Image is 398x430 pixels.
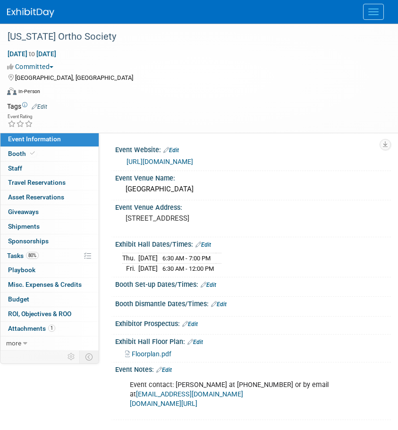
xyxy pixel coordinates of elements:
div: [US_STATE] Ortho Society [4,28,379,45]
span: Floorplan.pdf [132,350,171,358]
span: Misc. Expenses & Credits [8,281,82,288]
td: Fri. [122,264,138,274]
a: Edit [182,321,198,327]
a: [DOMAIN_NAME][URL] [130,400,197,408]
span: Attachments [8,325,55,332]
span: Playbook [8,266,35,274]
img: Format-Inperson.png [7,87,17,95]
a: Tasks80% [0,249,99,263]
span: 80% [26,252,39,259]
a: Playbook [0,263,99,277]
a: [URL][DOMAIN_NAME] [127,158,193,165]
div: Event Rating [8,114,33,119]
div: Booth Set-up Dates/Times: [115,277,391,290]
a: Edit [187,339,203,345]
span: 1 [48,325,55,332]
a: Giveaways [0,205,99,219]
a: Booth [0,147,99,161]
a: more [0,336,99,351]
td: Toggle Event Tabs [80,351,99,363]
td: Tags [7,102,47,111]
div: Event Venue Address: [115,200,391,212]
a: Staff [0,162,99,176]
span: Travel Reservations [8,179,66,186]
a: Asset Reservations [0,190,99,205]
div: Event Notes: [115,362,391,375]
a: Sponsorships [0,234,99,249]
img: ExhibitDay [7,8,54,17]
div: Event Format [7,86,386,100]
a: Budget [0,292,99,307]
a: Edit [163,147,179,154]
a: ROI, Objectives & ROO [0,307,99,321]
a: Shipments [0,220,99,234]
span: Budget [8,295,29,303]
span: Sponsorships [8,237,49,245]
span: Tasks [7,252,39,259]
span: [DATE] [DATE] [7,50,57,58]
a: Travel Reservations [0,176,99,190]
span: more [6,339,21,347]
a: Misc. Expenses & Credits [0,278,99,292]
pre: [STREET_ADDRESS] [126,214,381,223]
a: Edit [211,301,227,308]
div: Event Website: [115,143,391,155]
div: Booth Dismantle Dates/Times: [115,297,391,309]
a: Event Information [0,132,99,146]
span: Event Information [8,135,61,143]
span: ROI, Objectives & ROO [8,310,71,318]
span: 6:30 AM - 12:00 PM [162,265,214,272]
a: Edit [201,282,216,288]
span: Giveaways [8,208,39,215]
td: [DATE] [138,264,158,274]
a: Edit [195,241,211,248]
a: Edit [32,103,47,110]
a: Floorplan.pdf [125,350,171,358]
a: Attachments1 [0,322,99,336]
span: Asset Reservations [8,193,64,201]
button: Committed [7,62,57,71]
div: In-Person [18,88,40,95]
span: Booth [8,150,37,157]
span: Staff [8,164,22,172]
div: Exhibitor Prospectus: [115,317,391,329]
a: Edit [156,367,172,373]
span: to [27,50,36,58]
td: Personalize Event Tab Strip [63,351,80,363]
span: Shipments [8,223,40,230]
div: Exhibit Hall Dates/Times: [115,237,391,249]
div: Event contact: [PERSON_NAME] at [PHONE_NUMBER] or by email at [123,376,373,413]
div: Event Venue Name: [115,171,391,183]
button: Menu [363,4,384,20]
td: [DATE] [138,253,158,264]
div: [GEOGRAPHIC_DATA] [122,182,384,197]
div: Exhibit Hall Floor Plan: [115,335,391,347]
td: Thu. [122,253,138,264]
span: [GEOGRAPHIC_DATA], [GEOGRAPHIC_DATA] [15,74,133,81]
span: 6:30 AM - 7:00 PM [162,255,211,262]
i: Booth reservation complete [30,151,35,156]
a: [EMAIL_ADDRESS][DOMAIN_NAME] [136,390,243,398]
